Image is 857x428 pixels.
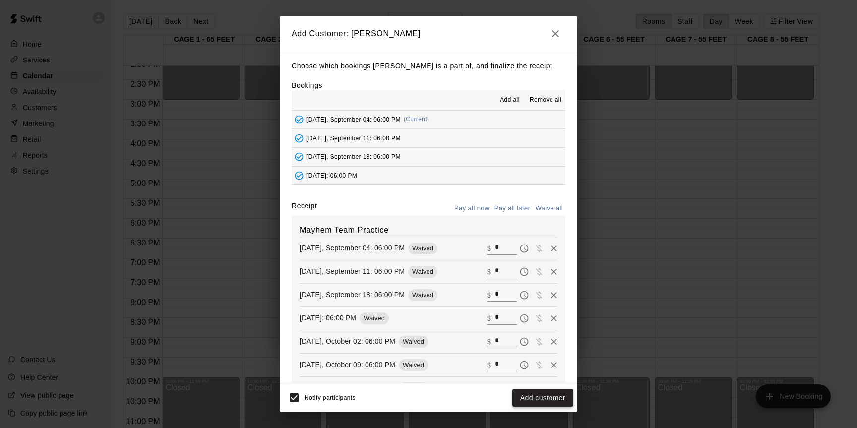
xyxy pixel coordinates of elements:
p: [DATE]: 06:00 PM [300,313,356,323]
span: Waive payment [532,267,547,275]
span: Waive payment [532,313,547,322]
p: [DATE], September 04: 06:00 PM [300,243,405,253]
button: Added - Collect Payment [292,149,306,164]
p: [DATE], September 11: 06:00 PM [300,266,405,276]
p: $ [487,244,491,253]
button: Remove [547,381,561,396]
button: Remove [547,311,561,326]
p: $ [487,337,491,347]
button: Added - Collect Payment [292,112,306,127]
p: [DATE], October 09: 06:00 PM [300,360,395,369]
button: Remove [547,358,561,372]
button: Remove [547,334,561,349]
span: Waived [399,361,428,368]
label: Bookings [292,81,322,89]
span: [DATE], September 04: 06:00 PM [306,116,401,122]
span: Remove all [530,95,561,105]
p: Choose which bookings [PERSON_NAME] is a part of, and finalize the receipt [292,60,565,72]
p: $ [487,290,491,300]
span: Waive payment [532,244,547,252]
h2: Add Customer: [PERSON_NAME] [280,16,577,52]
p: $ [487,360,491,370]
span: Notify participants [305,394,356,401]
button: Waive all [533,201,565,216]
button: Remove [547,288,561,303]
span: Waived [399,338,428,345]
span: Pay later [517,244,532,252]
span: [DATE], September 18: 06:00 PM [306,153,401,160]
span: Pay later [517,267,532,275]
span: Waive payment [532,337,547,345]
button: Added - Collect Payment[DATE]: 06:00 PM [292,167,565,185]
button: Add all [494,92,526,108]
button: Add customer [512,389,573,407]
span: Waived [408,245,437,252]
label: Receipt [292,201,317,216]
span: Waived [408,268,437,275]
span: Pay later [517,337,532,345]
span: [DATE]: 06:00 PM [306,172,357,179]
button: Added - Collect Payment[DATE], September 18: 06:00 PM [292,148,565,166]
span: Pay later [517,290,532,299]
button: Pay all later [492,201,533,216]
span: Pay later [517,360,532,368]
span: Waived [360,314,389,322]
p: [DATE], September 18: 06:00 PM [300,290,405,300]
button: Added - Collect Payment[DATE], September 11: 06:00 PM [292,129,565,147]
span: (Current) [404,116,429,122]
button: Added - Collect Payment[DATE], September 04: 06:00 PM(Current) [292,111,565,129]
button: Remove [547,264,561,279]
span: Pay later [517,313,532,322]
span: Waived [408,291,437,299]
h6: Mayhem Team Practice [300,224,557,237]
button: Remove all [526,92,565,108]
p: $ [487,313,491,323]
span: Add all [500,95,520,105]
p: $ [487,267,491,277]
button: Added - Collect Payment [292,168,306,183]
button: Remove [547,241,561,256]
p: [DATE], October 02: 06:00 PM [300,336,395,346]
span: [DATE], September 11: 06:00 PM [306,134,401,141]
span: Waive payment [532,290,547,299]
span: Waive payment [532,360,547,368]
button: Added - Collect Payment [292,131,306,146]
button: Pay all now [452,201,492,216]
